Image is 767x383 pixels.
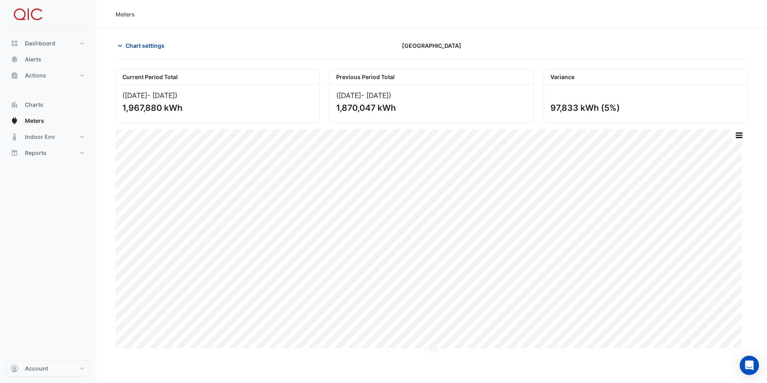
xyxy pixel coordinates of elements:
div: Open Intercom Messenger [740,356,759,375]
span: Actions [25,71,46,79]
div: ([DATE] ) [336,91,527,100]
span: Alerts [25,55,41,63]
div: 1,967,880 kWh [122,103,311,113]
div: 1,870,047 kWh [336,103,525,113]
span: Indoor Env [25,133,55,141]
span: - [DATE] [147,91,175,100]
button: More Options [731,130,747,140]
app-icon: Charts [10,101,18,109]
span: - [DATE] [361,91,389,100]
span: Chart settings [126,41,164,50]
span: Reports [25,149,47,157]
app-icon: Meters [10,117,18,125]
app-icon: Indoor Env [10,133,18,141]
button: Chart settings [116,39,170,53]
app-icon: Actions [10,71,18,79]
div: Current Period Total [116,69,319,85]
button: Account [6,361,90,377]
app-icon: Reports [10,149,18,157]
span: Dashboard [25,39,55,47]
div: Previous Period Total [330,69,533,85]
div: ([DATE] ) [122,91,313,100]
div: Meters [116,10,135,18]
span: Meters [25,117,44,125]
span: [GEOGRAPHIC_DATA] [402,41,461,50]
button: Alerts [6,51,90,67]
span: Charts [25,101,43,109]
div: 97,833 kWh (5%) [550,103,739,113]
app-icon: Dashboard [10,39,18,47]
button: Actions [6,67,90,84]
div: Variance [544,69,747,85]
button: Meters [6,113,90,129]
span: Account [25,365,48,373]
img: Company Logo [10,6,46,22]
button: Indoor Env [6,129,90,145]
button: Dashboard [6,35,90,51]
app-icon: Alerts [10,55,18,63]
button: Charts [6,97,90,113]
button: Reports [6,145,90,161]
